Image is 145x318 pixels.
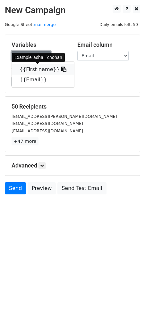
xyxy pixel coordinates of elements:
h5: Advanced [12,162,133,169]
h2: New Campaign [5,5,140,16]
a: Preview [28,182,56,194]
a: {{Email}} [12,75,74,85]
h5: Email column [77,41,133,48]
small: [EMAIL_ADDRESS][PERSON_NAME][DOMAIN_NAME] [12,114,117,119]
a: Send Test Email [57,182,106,194]
small: [EMAIL_ADDRESS][DOMAIN_NAME] [12,128,83,133]
a: {{First name}} [12,64,74,75]
span: Daily emails left: 50 [97,21,140,28]
a: Daily emails left: 50 [97,22,140,27]
a: Copy/paste... [12,51,51,61]
a: +47 more [12,137,38,145]
div: Example: asha__chohan [12,53,65,62]
h5: Variables [12,41,68,48]
a: Send [5,182,26,194]
iframe: Chat Widget [113,287,145,318]
small: Google Sheet: [5,22,56,27]
small: [EMAIL_ADDRESS][DOMAIN_NAME] [12,121,83,126]
a: mailmerge [34,22,56,27]
h5: 50 Recipients [12,103,133,110]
